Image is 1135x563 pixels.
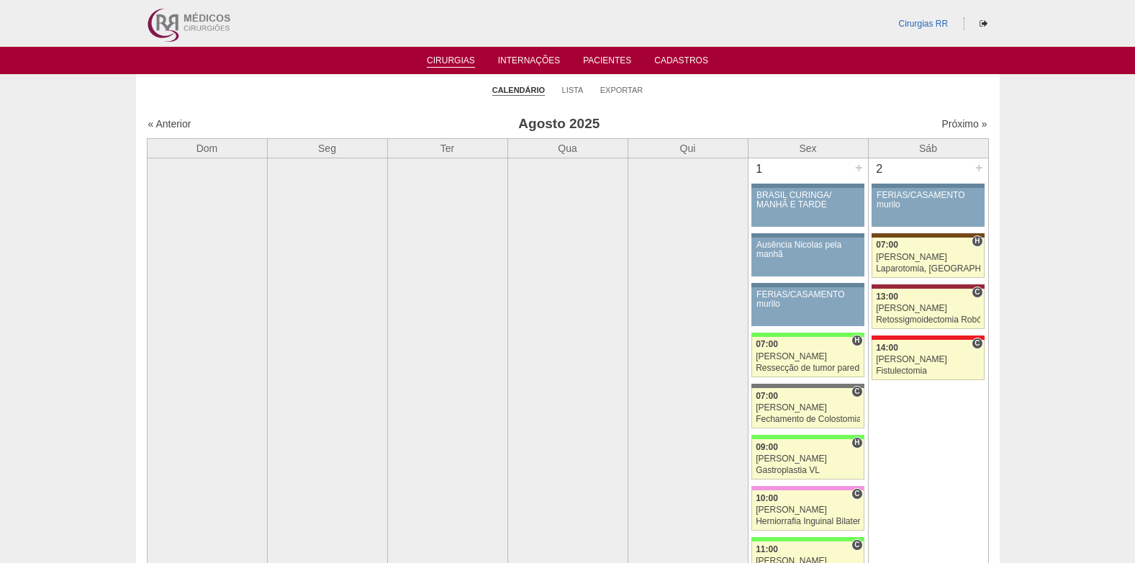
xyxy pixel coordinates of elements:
[756,352,860,361] div: [PERSON_NAME]
[869,158,891,180] div: 2
[872,233,984,238] div: Key: Santa Joana
[851,437,862,449] span: Hospital
[898,19,948,29] a: Cirurgias RR
[507,138,628,158] th: Qua
[751,188,864,227] a: BRASIL CURINGA/ MANHÃ E TARDE
[876,315,980,325] div: Retossigmoidectomia Robótica
[756,364,860,373] div: Ressecção de tumor parede abdominal pélvica
[877,191,980,210] div: FÉRIAS/CASAMENTO murilo
[147,138,267,158] th: Dom
[756,442,778,452] span: 09:00
[851,539,862,551] span: Consultório
[876,264,980,274] div: Laparotomia, [GEOGRAPHIC_DATA], Drenagem, Bridas
[756,505,860,515] div: [PERSON_NAME]
[751,486,864,490] div: Key: Albert Einstein
[872,238,984,278] a: H 07:00 [PERSON_NAME] Laparotomia, [GEOGRAPHIC_DATA], Drenagem, Bridas
[751,233,864,238] div: Key: Aviso
[749,158,771,180] div: 1
[851,386,862,397] span: Consultório
[654,55,708,70] a: Cadastros
[872,289,984,329] a: C 13:00 [PERSON_NAME] Retossigmoidectomia Robótica
[628,138,748,158] th: Qui
[972,235,982,247] span: Hospital
[751,435,864,439] div: Key: Brasil
[751,490,864,531] a: C 10:00 [PERSON_NAME] Herniorrafia Inguinal Bilateral
[756,391,778,401] span: 07:00
[876,240,898,250] span: 07:00
[876,366,980,376] div: Fistulectomia
[851,488,862,500] span: Consultório
[853,158,865,177] div: +
[751,184,864,188] div: Key: Aviso
[498,55,561,70] a: Internações
[751,287,864,326] a: FÉRIAS/CASAMENTO murilo
[756,454,860,464] div: [PERSON_NAME]
[973,158,985,177] div: +
[751,384,864,388] div: Key: Santa Catarina
[756,493,778,503] span: 10:00
[872,188,984,227] a: FÉRIAS/CASAMENTO murilo
[980,19,987,28] i: Sair
[751,238,864,276] a: Ausência Nicolas pela manhã
[876,253,980,262] div: [PERSON_NAME]
[868,138,988,158] th: Sáb
[972,338,982,349] span: Consultório
[756,191,859,210] div: BRASIL CURINGA/ MANHÃ E TARDE
[148,118,191,130] a: « Anterior
[751,388,864,428] a: C 07:00 [PERSON_NAME] Fechamento de Colostomia ou Enterostomia
[267,138,387,158] th: Seg
[872,340,984,380] a: C 14:00 [PERSON_NAME] Fistulectomia
[972,287,982,298] span: Consultório
[751,439,864,479] a: H 09:00 [PERSON_NAME] Gastroplastia VL
[756,544,778,554] span: 11:00
[427,55,475,68] a: Cirurgias
[876,343,898,353] span: 14:00
[756,339,778,349] span: 07:00
[872,284,984,289] div: Key: Sírio Libanês
[876,355,980,364] div: [PERSON_NAME]
[872,184,984,188] div: Key: Aviso
[562,85,584,95] a: Lista
[756,415,860,424] div: Fechamento de Colostomia ou Enterostomia
[600,85,643,95] a: Exportar
[751,333,864,337] div: Key: Brasil
[756,403,860,413] div: [PERSON_NAME]
[851,335,862,346] span: Hospital
[756,240,859,259] div: Ausência Nicolas pela manhã
[756,290,859,309] div: FÉRIAS/CASAMENTO murilo
[751,337,864,377] a: H 07:00 [PERSON_NAME] Ressecção de tumor parede abdominal pélvica
[872,335,984,340] div: Key: Assunção
[876,292,898,302] span: 13:00
[492,85,545,96] a: Calendário
[583,55,631,70] a: Pacientes
[876,304,980,313] div: [PERSON_NAME]
[756,517,860,526] div: Herniorrafia Inguinal Bilateral
[756,466,860,475] div: Gastroplastia VL
[349,114,769,135] h3: Agosto 2025
[751,537,864,541] div: Key: Brasil
[941,118,987,130] a: Próximo »
[751,283,864,287] div: Key: Aviso
[387,138,507,158] th: Ter
[748,138,868,158] th: Sex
